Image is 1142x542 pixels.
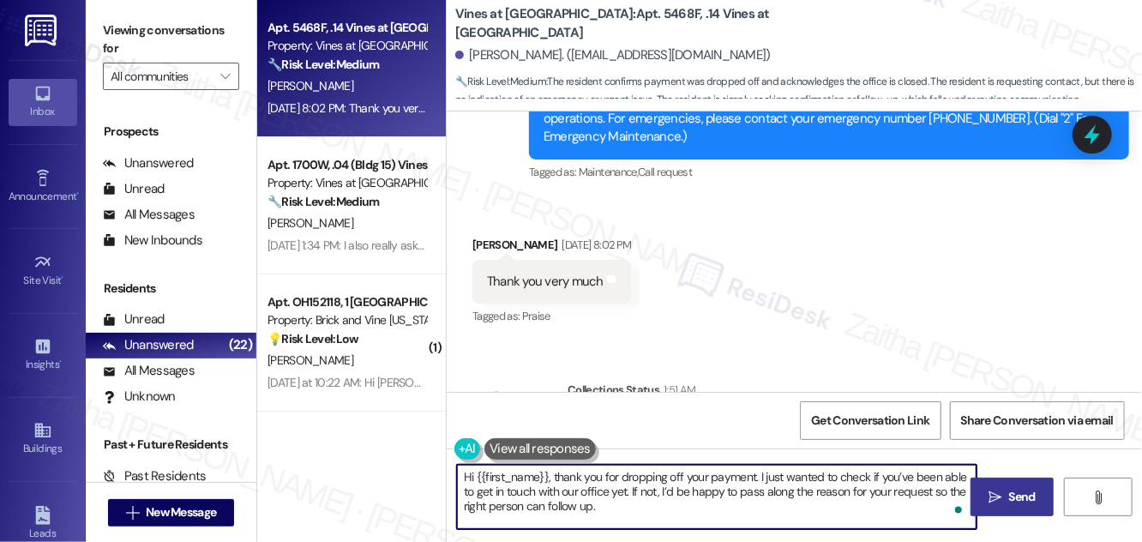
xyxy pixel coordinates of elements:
[638,165,692,179] span: Call request
[455,73,1142,110] span: : The resident confirms payment was dropped off and acknowledges the office is closed. The reside...
[267,215,353,231] span: [PERSON_NAME]
[267,37,426,55] div: Property: Vines at [GEOGRAPHIC_DATA]
[146,503,216,521] span: New Message
[267,194,379,209] strong: 🔧 Risk Level: Medium
[103,467,207,485] div: Past Residents
[9,416,77,462] a: Buildings
[25,15,60,46] img: ResiDesk Logo
[103,206,195,224] div: All Messages
[455,5,798,42] b: Vines at [GEOGRAPHIC_DATA]: Apt. 5468F, .14 Vines at [GEOGRAPHIC_DATA]
[86,123,256,141] div: Prospects
[800,401,941,440] button: Get Conversation Link
[267,375,647,390] div: [DATE] at 10:22 AM: Hi [PERSON_NAME]. I need some help. Are you available?
[220,69,230,83] i: 
[267,78,353,93] span: [PERSON_NAME]
[659,381,695,399] div: 1:51 AM
[103,336,194,354] div: Unanswered
[267,311,426,329] div: Property: Brick and Vine [US_STATE]
[529,160,1129,184] div: Tagged as:
[103,232,202,250] div: New Inbounds
[267,174,426,192] div: Property: Vines at [GEOGRAPHIC_DATA]
[544,91,1102,146] div: Thank you for your message. Our offices are currently closed, but we will contact you when we res...
[950,401,1125,440] button: Share Conversation via email
[9,79,77,125] a: Inbox
[267,331,358,346] strong: 💡 Risk Level: Low
[267,19,426,37] div: Apt. 5468F, .14 Vines at [GEOGRAPHIC_DATA]
[267,352,353,368] span: [PERSON_NAME]
[62,272,64,284] span: •
[103,362,195,380] div: All Messages
[225,332,256,358] div: (22)
[267,57,379,72] strong: 🔧 Risk Level: Medium
[9,248,77,294] a: Site Visit •
[9,332,77,378] a: Insights •
[455,75,546,88] strong: 🔧 Risk Level: Medium
[522,309,550,323] span: Praise
[267,100,456,116] div: [DATE] 8:02 PM: Thank you very much
[103,17,239,63] label: Viewing conversations for
[267,293,426,311] div: Apt. OH152118, 1 [GEOGRAPHIC_DATA]
[971,478,1054,516] button: Send
[267,156,426,174] div: Apt. 1700W, .04 (Bldg 15) Vines at [GEOGRAPHIC_DATA]
[103,180,165,198] div: Unread
[103,388,176,406] div: Unknown
[59,356,62,368] span: •
[568,381,659,399] div: Collections Status
[989,491,1001,504] i: 
[103,154,194,172] div: Unanswered
[558,236,632,254] div: [DATE] 8:02 PM
[76,188,79,200] span: •
[472,304,631,328] div: Tagged as:
[811,412,929,430] span: Get Conversation Link
[455,46,771,64] div: [PERSON_NAME]. ([EMAIL_ADDRESS][DOMAIN_NAME])
[457,465,977,529] textarea: To enrich screen reader interactions, please activate Accessibility in Grammarly extension settings
[108,499,235,527] button: New Message
[579,165,638,179] span: Maintenance ,
[86,280,256,298] div: Residents
[111,63,212,90] input: All communities
[961,412,1114,430] span: Share Conversation via email
[487,273,604,291] div: Thank you very much
[86,436,256,454] div: Past + Future Residents
[126,506,139,520] i: 
[103,310,165,328] div: Unread
[1009,488,1036,506] span: Send
[1091,491,1104,504] i: 
[472,236,631,260] div: [PERSON_NAME]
